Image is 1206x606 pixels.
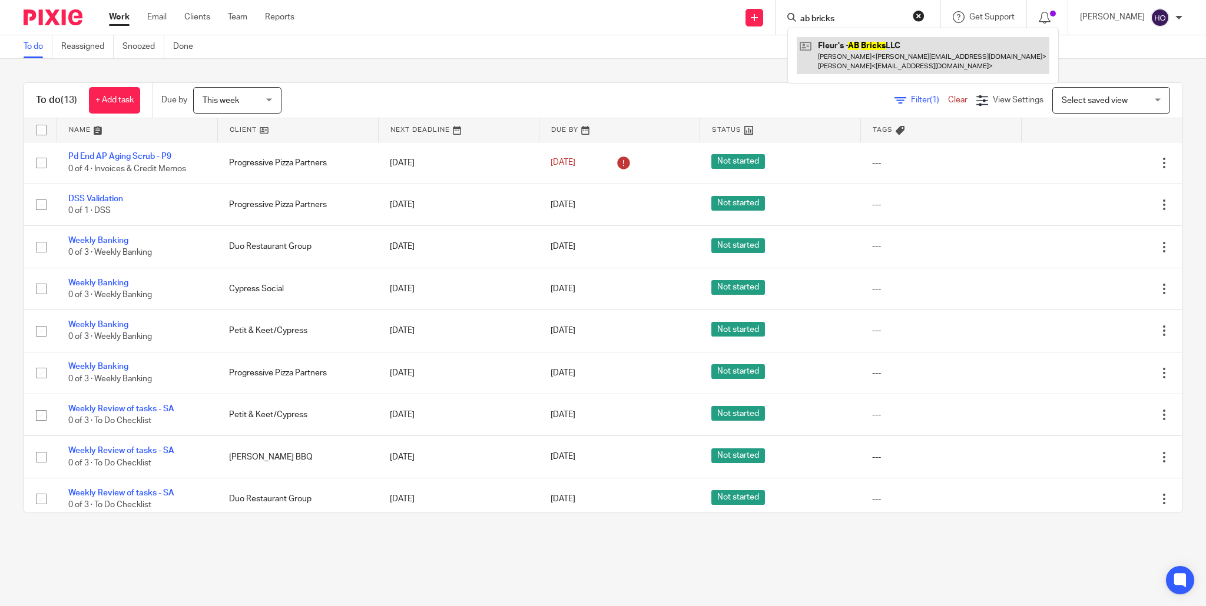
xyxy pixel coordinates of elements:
span: View Settings [993,96,1043,104]
img: Pixie [24,9,82,25]
span: [DATE] [551,453,575,461]
span: Get Support [969,13,1015,21]
span: 0 of 3 · To Do Checklist [68,417,151,425]
span: 0 of 3 · To Do Checklist [68,459,151,467]
td: [DATE] [378,352,539,394]
a: Snoozed [122,35,164,58]
span: [DATE] [551,495,575,503]
span: Not started [711,154,765,169]
a: Work [109,11,130,23]
td: Progressive Pizza Partners [217,184,378,225]
span: [DATE] [551,201,575,209]
td: [DATE] [378,184,539,225]
a: Clear [948,96,968,104]
a: Reports [265,11,294,23]
div: --- [872,241,1009,252]
p: Due by [161,94,187,106]
a: Weekly Banking [68,362,128,371]
a: To do [24,35,52,58]
a: Email [147,11,167,23]
span: Not started [711,364,765,379]
span: This week [203,96,239,105]
span: Tags [873,126,893,133]
span: 0 of 4 · Invoices & Credit Memos [68,165,186,173]
span: [DATE] [551,285,575,293]
span: [DATE] [551,327,575,335]
button: Clear [913,10,925,22]
a: Weekly Review of tasks - SA [68,405,174,413]
h1: To do [36,94,77,106]
span: Not started [711,490,765,505]
span: 0 of 3 · Weekly Banking [68,333,152,341]
span: (1) [930,96,939,104]
span: Not started [711,196,765,211]
span: [DATE] [551,242,575,251]
span: Not started [711,238,765,253]
span: Not started [711,280,765,295]
span: Not started [711,448,765,463]
td: Duo Restaurant Group [217,478,378,520]
td: [DATE] [378,142,539,184]
p: [PERSON_NAME] [1080,11,1145,23]
span: 0 of 1 · DSS [68,207,111,215]
td: [DATE] [378,478,539,520]
td: Duo Restaurant Group [217,226,378,268]
span: Not started [711,322,765,337]
td: [DATE] [378,436,539,478]
a: Weekly Banking [68,237,128,245]
div: --- [872,451,1009,463]
td: Progressive Pizza Partners [217,352,378,394]
span: Not started [711,406,765,421]
div: --- [872,367,1009,379]
span: [DATE] [551,411,575,419]
td: [DATE] [378,226,539,268]
a: Pd End AP Aging Scrub - P9 [68,152,171,161]
span: 0 of 3 · Weekly Banking [68,249,152,257]
a: Weekly Review of tasks - SA [68,489,174,497]
a: Done [173,35,202,58]
td: Progressive Pizza Partners [217,142,378,184]
td: [DATE] [378,394,539,436]
div: --- [872,493,1009,505]
span: [DATE] [551,369,575,377]
td: Petit & Keet/Cypress [217,394,378,436]
span: Select saved view [1062,96,1128,105]
span: (13) [61,95,77,105]
a: Weekly Banking [68,279,128,287]
td: [PERSON_NAME] BBQ [217,436,378,478]
td: [DATE] [378,268,539,309]
img: svg%3E [1151,8,1169,27]
td: Cypress Social [217,268,378,309]
td: Petit & Keet/Cypress [217,310,378,352]
a: Team [228,11,247,23]
a: Weekly Banking [68,321,128,329]
a: + Add task [89,87,140,114]
a: Clients [184,11,210,23]
span: [DATE] [551,159,575,167]
div: --- [872,157,1009,169]
div: --- [872,199,1009,211]
a: DSS Validation [68,195,123,203]
span: 0 of 3 · To Do Checklist [68,501,151,509]
div: --- [872,325,1009,337]
a: Reassigned [61,35,114,58]
a: Weekly Review of tasks - SA [68,447,174,455]
span: Filter [911,96,948,104]
td: [DATE] [378,310,539,352]
span: 0 of 3 · Weekly Banking [68,291,152,299]
div: --- [872,283,1009,295]
input: Search [799,14,905,25]
div: --- [872,409,1009,421]
span: 0 of 3 · Weekly Banking [68,375,152,383]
